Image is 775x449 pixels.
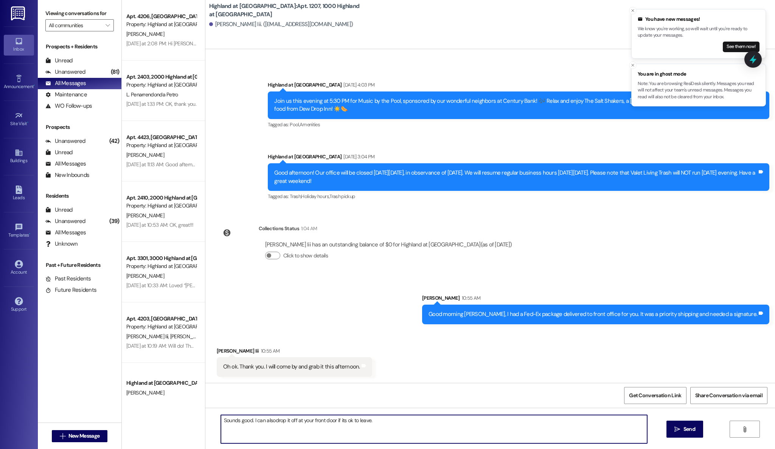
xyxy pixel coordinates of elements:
span: Share Conversation via email [695,392,763,399]
div: (39) [107,215,121,227]
button: Get Conversation Link [624,387,686,404]
button: Send [666,421,703,438]
i:  [60,433,65,439]
div: [DATE] at 2:08 PM: Hi [PERSON_NAME], you have some flowers waiting for you in the lobby :) [126,40,328,47]
a: Buildings [4,146,34,167]
span: L. Penarrendonda Petro [126,91,178,98]
div: New Inbounds [45,171,89,179]
div: (81) [109,66,121,78]
textarea: Sounds good. I can alsodrop it off at your front door if its ok to leave. [221,415,648,443]
span: • [29,231,30,237]
div: [PERSON_NAME] Iii has an outstanding balance of $0 for Highland at [GEOGRAPHIC_DATA] (as of [DATE]) [265,241,512,249]
span: Trash pickup [329,193,355,200]
div: Apt. 4423, [GEOGRAPHIC_DATA] at [GEOGRAPHIC_DATA] [126,133,196,141]
div: Residents [38,192,121,200]
div: Property: Highland at [GEOGRAPHIC_DATA] [126,202,196,210]
div: Property: Highland at [GEOGRAPHIC_DATA] [126,20,196,28]
div: WO Follow-ups [45,102,92,110]
div: Unanswered [45,137,85,145]
div: Apt. 2410, 2000 Highland at [GEOGRAPHIC_DATA] [126,194,196,202]
div: [PERSON_NAME] Iii. ([EMAIL_ADDRESS][DOMAIN_NAME]) [209,20,353,28]
button: New Message [52,430,108,442]
p: Note: You are browsing ResiDesk silently. Messages you read will not affect your team's unread me... [638,80,759,100]
div: Future Residents [45,286,96,294]
div: (42) [107,135,121,147]
span: Send [683,425,695,433]
a: Inbox [4,35,34,55]
a: Account [4,258,34,278]
div: [DATE] at 10:33 AM: Loved “[PERSON_NAME] (Highland at [GEOGRAPHIC_DATA]): Thank you, I have submi... [126,282,419,289]
div: Tagged as: [268,191,769,202]
button: Close toast [629,62,637,69]
button: See them now! [723,42,759,52]
span: [PERSON_NAME] [126,212,164,219]
div: [DATE] at 11:13 AM: Good afternoon, I just spoke with our mail carrier. She said its fine that yo... [126,161,724,168]
span: [PERSON_NAME] [126,152,164,158]
div: Apt. 4203, [GEOGRAPHIC_DATA] at [GEOGRAPHIC_DATA] [126,315,196,323]
div: All Messages [45,229,86,237]
input: All communities [49,19,102,31]
div: All Messages [45,79,86,87]
label: Viewing conversations for [45,8,114,19]
div: [DATE] 3:04 PM [342,153,374,161]
div: Good morning [PERSON_NAME], I had a Fed-Ex package delivered to front office for you. It was a pr... [429,310,757,318]
a: Site Visit • [4,109,34,130]
div: Property: Highland at [GEOGRAPHIC_DATA] [126,81,196,89]
span: Holiday hours , [301,193,329,200]
b: Highland at [GEOGRAPHIC_DATA]: Apt. 1207, 1000 Highland at [GEOGRAPHIC_DATA] [209,2,360,19]
div: Prospects [38,123,121,131]
div: Unread [45,149,73,156]
div: Unread [45,206,73,214]
a: Templates • [4,221,34,241]
div: Prospects + Residents [38,43,121,51]
span: Trash , [290,193,301,200]
span: [PERSON_NAME] Iii [126,333,170,340]
div: Tagged as: [268,119,769,130]
img: ResiDesk Logo [11,6,26,20]
a: Leads [4,183,34,204]
span: Get Conversation Link [629,392,681,399]
span: You are in ghost mode [638,70,759,78]
div: Property: Highland at [GEOGRAPHIC_DATA] [126,262,196,270]
div: Unanswered [45,217,85,225]
div: Unanswered [45,68,85,76]
div: 10:55 AM [259,347,280,355]
div: [PERSON_NAME] [422,294,769,305]
div: Apt. 3301, 3000 Highland at [GEOGRAPHIC_DATA] [126,254,196,262]
span: New Message [68,432,99,440]
span: • [34,83,35,88]
p: We know you're working, so we'll wait until you're ready to update your messages. [638,26,759,39]
div: [DATE] at 10:19 AM: Will do! Thanks! [126,342,202,349]
span: • [27,120,28,125]
div: Oh ok. Thank you. I will come by and grab it this afternoon. [223,363,360,371]
span: [PERSON_NAME] [126,31,164,37]
div: [DATE] 4:03 PM [342,81,374,89]
div: Join us this evening at 5:30 PM for Music by the Pool, sponsored by our wonderful neighbors at Ce... [274,97,757,113]
span: [PERSON_NAME] [126,272,164,279]
i:  [674,426,680,432]
span: Amenities [300,121,320,128]
div: Property: Highland at [GEOGRAPHIC_DATA] [126,323,196,331]
div: Past Residents [45,275,91,283]
div: Unread [45,57,73,65]
a: Support [4,295,34,315]
span: Pool , [290,121,300,128]
div: [DATE] at 10:53 AM: OK, great!!! [126,221,194,228]
div: Good afternoon! Our office will be closed [DATE][DATE], in observance of [DATE]. We will resume r... [274,169,757,185]
div: Apt. 2403, 2000 Highland at [GEOGRAPHIC_DATA] [126,73,196,81]
div: Highland at [GEOGRAPHIC_DATA] [268,153,769,163]
div: Highland at [GEOGRAPHIC_DATA] [268,81,769,91]
div: Property: Highland at [GEOGRAPHIC_DATA] [126,141,196,149]
div: [PERSON_NAME] Iii [217,347,372,358]
div: Unknown [45,240,78,248]
i:  [106,22,110,28]
button: Close toast [629,7,637,14]
div: Apt. 4206, [GEOGRAPHIC_DATA] at [GEOGRAPHIC_DATA] [126,12,196,20]
span: [PERSON_NAME] [126,389,164,396]
div: Highland at [GEOGRAPHIC_DATA] [126,379,196,387]
span: [PERSON_NAME] [170,333,208,340]
div: All Messages [45,160,86,168]
label: Click to show details [283,252,328,260]
div: Collections Status [259,224,299,232]
div: [DATE] at 1:33 PM: OK, thank you. [126,101,196,107]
